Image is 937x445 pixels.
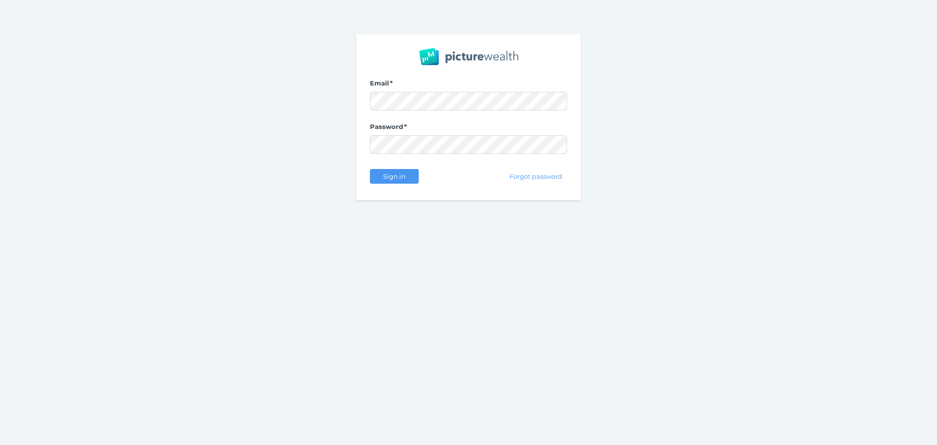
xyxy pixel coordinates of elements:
label: Password [370,123,567,135]
span: Forgot password [506,172,567,180]
img: PW [419,48,518,65]
button: Sign in [370,169,419,184]
label: Email [370,79,567,92]
button: Forgot password [505,169,567,184]
span: Sign in [379,172,409,180]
